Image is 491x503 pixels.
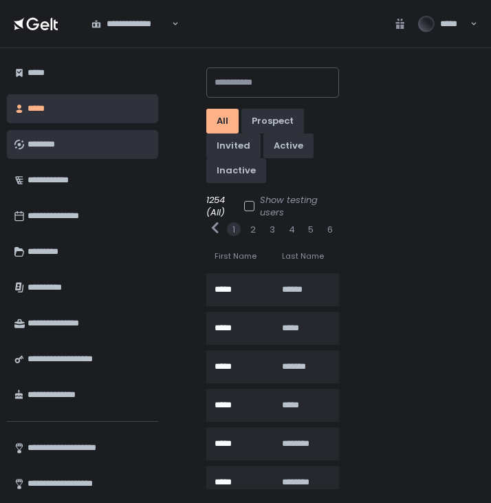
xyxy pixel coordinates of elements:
[217,115,228,127] div: All
[217,164,256,177] div: inactive
[217,140,250,152] div: invited
[215,251,257,261] span: First Name
[206,194,339,219] div: 1254 (All)
[289,224,295,236] button: 4
[241,109,304,133] button: prospect
[274,140,303,152] div: active
[250,224,256,236] button: 2
[83,10,179,39] div: Search for option
[263,133,314,158] button: active
[206,109,239,133] button: All
[170,17,171,31] input: Search for option
[308,224,314,236] button: 5
[327,224,333,236] button: 6
[206,158,266,183] button: inactive
[252,115,294,127] div: prospect
[206,133,261,158] button: invited
[282,251,324,261] span: Last Name
[232,224,235,236] button: 1
[270,224,275,236] button: 3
